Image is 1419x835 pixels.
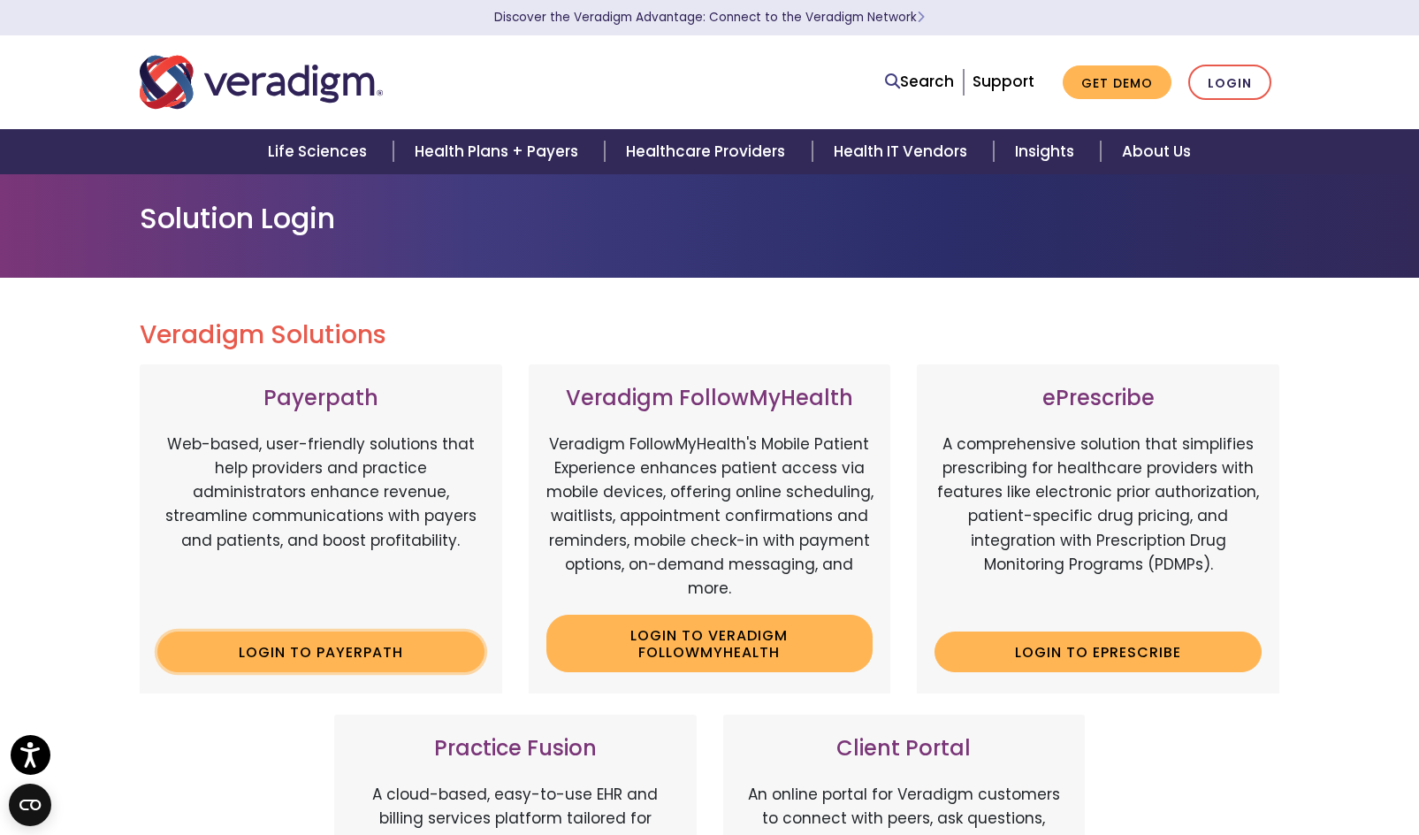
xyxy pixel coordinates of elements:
[741,736,1068,762] h3: Client Portal
[157,433,484,618] p: Web-based, user-friendly solutions that help providers and practice administrators enhance revenu...
[885,70,954,94] a: Search
[935,386,1262,411] h3: ePrescribe
[935,433,1262,618] p: A comprehensive solution that simplifies prescribing for healthcare providers with features like ...
[546,615,874,672] a: Login to Veradigm FollowMyHealth
[247,129,393,174] a: Life Sciences
[140,202,1280,235] h1: Solution Login
[935,632,1262,672] a: Login to ePrescribe
[157,632,484,672] a: Login to Payerpath
[994,129,1101,174] a: Insights
[605,129,812,174] a: Healthcare Providers
[140,320,1280,350] h2: Veradigm Solutions
[1101,129,1212,174] a: About Us
[1063,65,1171,100] a: Get Demo
[812,129,994,174] a: Health IT Vendors
[546,386,874,411] h3: Veradigm FollowMyHealth
[1080,708,1398,814] iframe: Drift Chat Widget
[1188,65,1271,101] a: Login
[973,71,1034,92] a: Support
[494,9,925,26] a: Discover the Veradigm Advantage: Connect to the Veradigm NetworkLearn More
[546,433,874,601] p: Veradigm FollowMyHealth's Mobile Patient Experience enhances patient access via mobile devices, o...
[140,53,383,111] img: Veradigm logo
[157,386,484,411] h3: Payerpath
[917,9,925,26] span: Learn More
[393,129,605,174] a: Health Plans + Payers
[352,736,679,762] h3: Practice Fusion
[9,784,51,826] button: Open CMP widget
